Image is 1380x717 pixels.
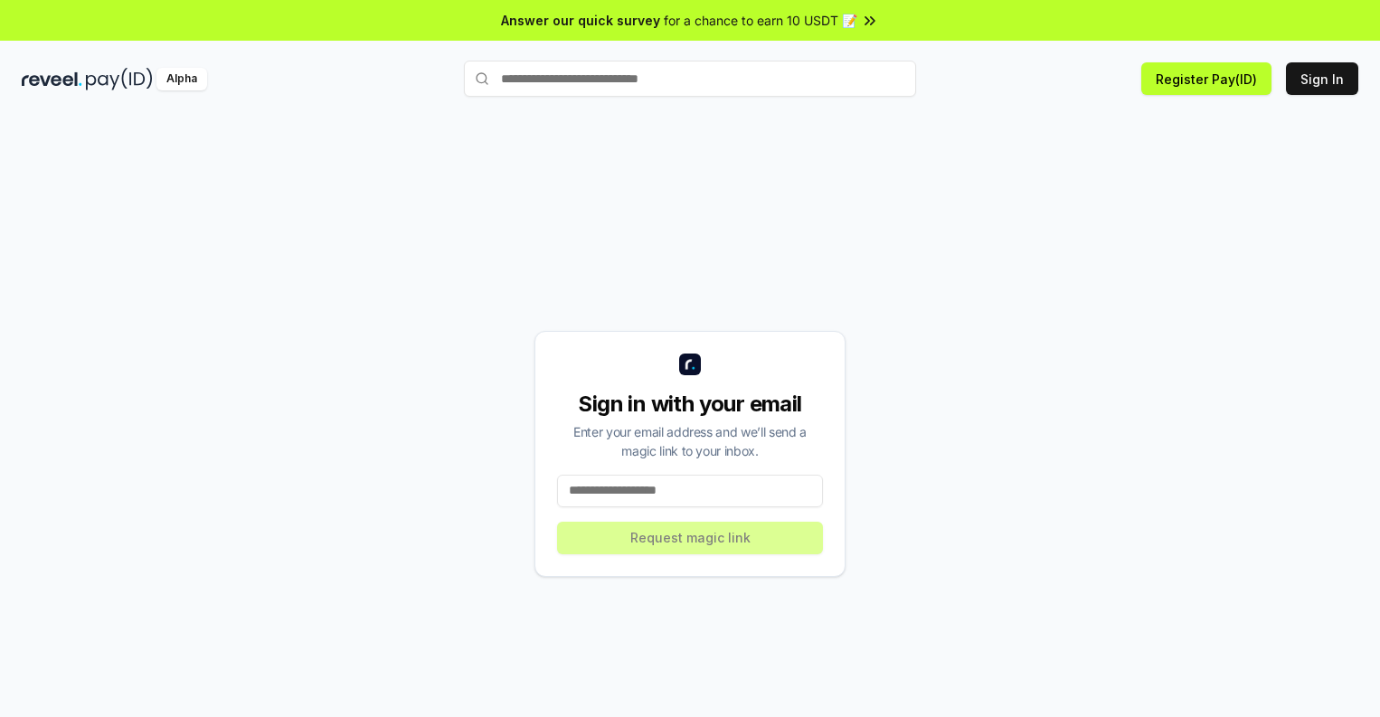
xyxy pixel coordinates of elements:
div: Alpha [156,68,207,90]
span: Answer our quick survey [501,11,660,30]
img: reveel_dark [22,68,82,90]
span: for a chance to earn 10 USDT 📝 [664,11,857,30]
img: logo_small [679,354,701,375]
div: Enter your email address and we’ll send a magic link to your inbox. [557,422,823,460]
button: Register Pay(ID) [1141,62,1271,95]
button: Sign In [1286,62,1358,95]
img: pay_id [86,68,153,90]
div: Sign in with your email [557,390,823,419]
